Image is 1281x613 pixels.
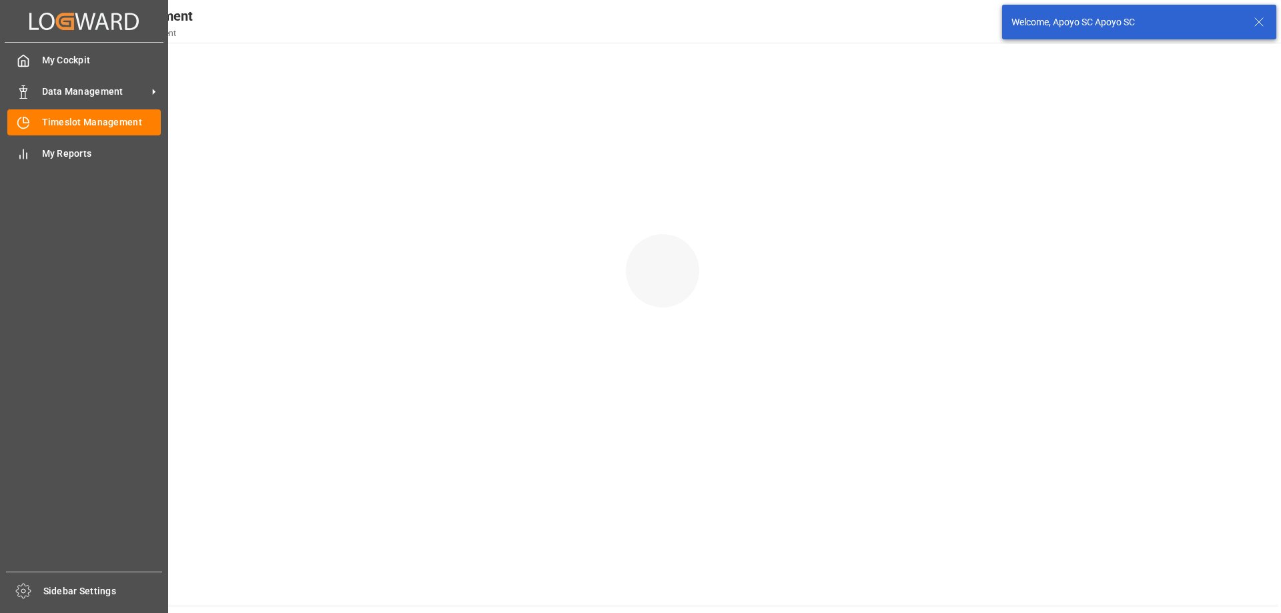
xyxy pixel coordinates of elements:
[42,53,161,67] span: My Cockpit
[42,115,161,129] span: Timeslot Management
[1011,15,1241,29] div: Welcome, Apoyo SC Apoyo SC
[42,85,147,99] span: Data Management
[42,147,161,161] span: My Reports
[7,109,161,135] a: Timeslot Management
[43,584,163,598] span: Sidebar Settings
[7,140,161,166] a: My Reports
[7,47,161,73] a: My Cockpit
